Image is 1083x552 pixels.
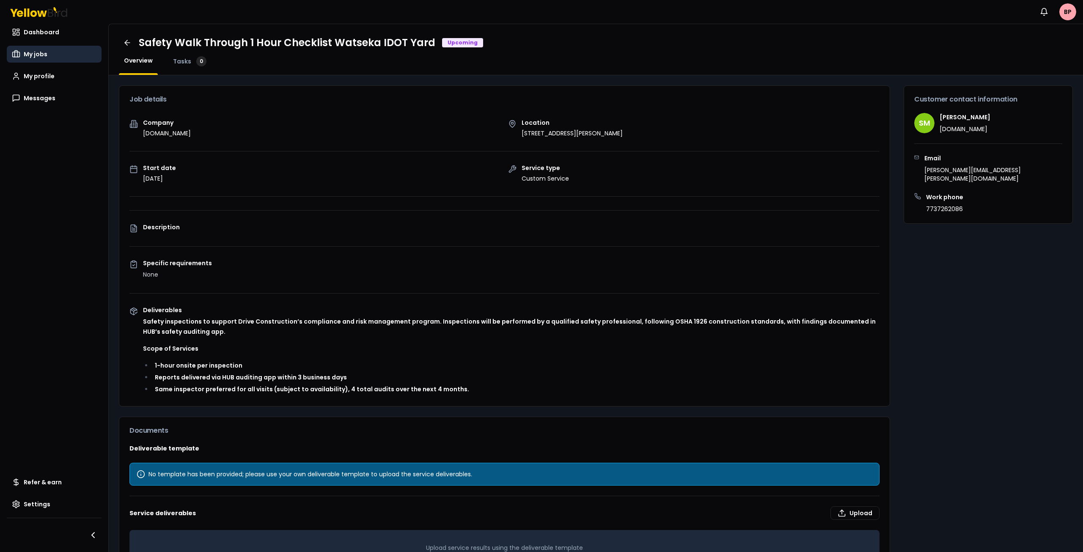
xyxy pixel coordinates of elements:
[143,129,191,137] p: [DOMAIN_NAME]
[24,500,50,508] span: Settings
[830,506,880,520] label: Upload
[129,506,880,520] h3: Service deliverables
[24,50,47,58] span: My jobs
[7,68,102,85] a: My profile
[119,56,158,65] a: Overview
[914,96,1062,103] h3: Customer contact information
[155,361,242,370] strong: 1-hour onsite per inspection
[129,444,880,453] h3: Deliverable template
[24,478,62,486] span: Refer & earn
[129,96,880,103] h3: Job details
[24,28,59,36] span: Dashboard
[522,174,569,183] p: Custom Service
[124,56,153,65] span: Overview
[914,113,935,133] span: SM
[522,129,623,137] p: [STREET_ADDRESS][PERSON_NAME]
[143,260,880,266] p: Specific requirements
[137,470,872,478] div: No template has been provided; please use your own deliverable template to upload the service del...
[7,90,102,107] a: Messages
[143,269,880,280] p: None
[926,205,963,213] p: 7737262086
[139,36,435,49] h1: Safety Walk Through 1 Hour Checklist Watseka IDOT Yard
[143,165,176,171] p: Start date
[924,154,1062,162] h3: Email
[129,427,880,434] h3: Documents
[168,56,212,66] a: Tasks0
[143,174,176,183] p: [DATE]
[155,385,469,393] strong: Same inspector preferred for all visits (subject to availability), 4 total audits over the next 4...
[143,120,191,126] p: Company
[940,113,990,121] h4: [PERSON_NAME]
[522,120,623,126] p: Location
[143,307,880,313] p: Deliverables
[940,125,990,133] p: [DOMAIN_NAME]
[7,496,102,513] a: Settings
[24,72,55,80] span: My profile
[926,193,963,201] h3: Work phone
[155,373,347,382] strong: Reports delivered via HUB auditing app within 3 business days
[143,344,198,353] strong: Scope of Services
[924,166,1062,183] p: [PERSON_NAME][EMAIL_ADDRESS][PERSON_NAME][DOMAIN_NAME]
[442,38,483,47] div: Upcoming
[522,165,569,171] p: Service type
[24,94,55,102] span: Messages
[143,224,880,230] p: Description
[173,57,191,66] span: Tasks
[7,474,102,491] a: Refer & earn
[196,56,206,66] div: 0
[7,24,102,41] a: Dashboard
[143,317,876,336] strong: Safety inspections to support Drive Construction’s compliance and risk management program. Inspec...
[1059,3,1076,20] span: BP
[7,46,102,63] a: My jobs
